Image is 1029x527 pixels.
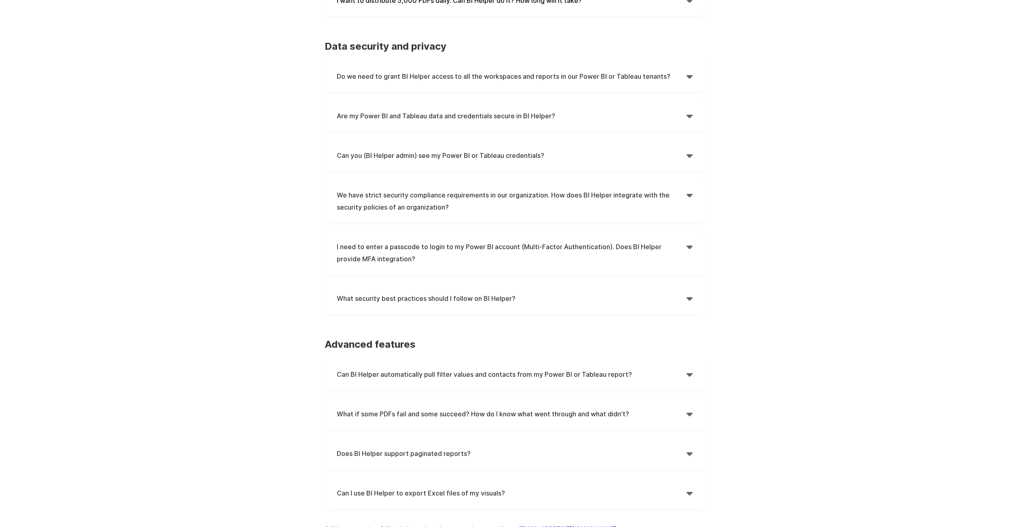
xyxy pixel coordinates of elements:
[337,368,687,380] h4: Can BI Helper automatically pull filter values and contacts from my Power BI or Tableau report?
[337,110,687,122] h4: Are my Power BI and Tableau data and credentials secure in BI Helper?
[687,189,693,201] div: 
[325,40,705,52] h3: Data security and privacy
[687,149,693,162] div: 
[687,110,693,122] div: 
[687,292,693,304] div: 
[687,408,693,420] div: 
[337,408,687,420] h4: What if some PDFs fail and some succeed? How do I know what went through and what didn't?
[337,447,687,460] h4: Does BI Helper support paginated reports?
[337,70,687,82] h4: Do we need to grant BI Helper access to all the workspaces and reports in our Power BI or Tableau...
[337,189,687,213] h4: We have strict security compliance requirements in our organization. How does BI Helper integrate...
[687,487,693,499] div: 
[687,368,693,380] div: 
[325,338,705,351] h3: Advanced features
[687,447,693,460] div: 
[337,149,687,162] h4: Can you (BI Helper admin) see my Power BI or Tableau credentials?
[687,241,693,253] div: 
[337,241,687,265] h4: I need to enter a passcode to login to my Power BI account (Multi-Factor Authentication). Does BI...
[337,487,687,499] h4: Can I use BI Helper to export Excel files of my visuals?
[337,292,687,304] h4: What security best practices should I follow on BI Helper?
[687,70,693,82] div: 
